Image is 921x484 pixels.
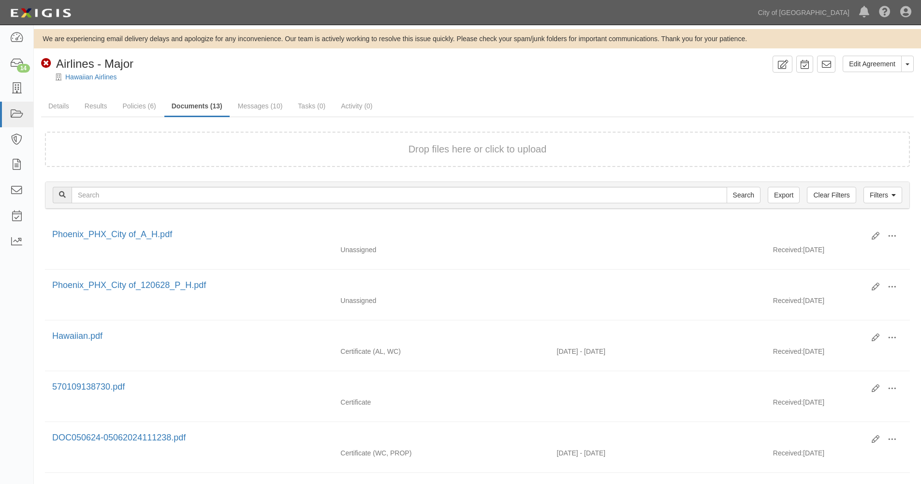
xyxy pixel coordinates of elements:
[807,187,856,203] a: Clear Filters
[52,432,864,444] div: DOC050624-05062024111238.pdf
[773,347,803,356] p: Received:
[52,229,172,239] a: Phoenix_PHX_City of_A_H.pdf
[333,245,549,255] div: Unassigned
[766,245,910,259] div: [DATE]
[56,57,133,70] span: Airlines - Major
[333,347,549,356] div: Auto Liability Workers Compensation/Employers Liability
[333,397,549,407] div: Certificate
[843,56,902,72] a: Edit Agreement
[7,4,74,22] img: logo-5460c22ac91f19d4615b14bd174203de0afe785f0fc80cf4dbbc73dc1793850b.png
[52,381,864,393] div: 570109138730.pdf
[333,448,549,458] div: Workers Compensation/Employers Liability Property
[52,279,864,292] div: Phoenix_PHX_City of_120628_P_H.pdf
[727,187,760,203] input: Search
[34,34,921,44] div: We are experiencing email delivery delays and apologize for any inconvenience. Our team is active...
[768,187,800,203] a: Export
[863,187,902,203] a: Filters
[766,448,910,463] div: [DATE]
[41,59,51,69] i: Non-Compliant
[291,96,333,116] a: Tasks (0)
[52,330,864,343] div: Hawaiian.pdf
[773,245,803,255] p: Received:
[773,448,803,458] p: Received:
[52,382,125,392] a: 570109138730.pdf
[65,73,117,81] a: Hawaiian Airlines
[879,7,891,18] i: Help Center - Complianz
[115,96,163,116] a: Policies (6)
[52,280,206,290] a: Phoenix_PHX_City of_120628_P_H.pdf
[766,296,910,310] div: [DATE]
[41,56,133,72] div: Airlines - Major
[753,3,854,22] a: City of [GEOGRAPHIC_DATA]
[52,433,186,442] a: DOC050624-05062024111238.pdf
[41,96,76,116] a: Details
[334,96,380,116] a: Activity (0)
[766,397,910,412] div: [DATE]
[52,228,864,241] div: Phoenix_PHX_City of_A_H.pdf
[766,347,910,361] div: [DATE]
[164,96,230,117] a: Documents (13)
[231,96,290,116] a: Messages (10)
[409,142,547,156] button: Drop files here or click to upload
[550,448,766,458] div: Effective 05/01/2024 - Expiration 05/01/2025
[773,296,803,305] p: Received:
[72,187,727,203] input: Search
[333,296,549,305] div: Unassigned
[550,347,766,356] div: Effective 08/01/2024 - Expiration 08/01/2025
[52,331,102,341] a: Hawaiian.pdf
[17,64,30,73] div: 14
[77,96,115,116] a: Results
[550,296,766,296] div: Effective - Expiration
[773,397,803,407] p: Received:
